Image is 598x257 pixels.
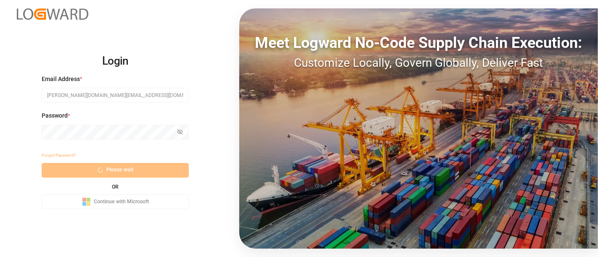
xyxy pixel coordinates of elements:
[42,111,68,120] span: Password
[239,31,598,54] div: Meet Logward No-Code Supply Chain Execution:
[42,48,189,75] h2: Login
[112,184,119,189] small: OR
[17,8,88,20] img: Logward_new_orange.png
[42,88,189,102] input: Enter your email
[42,75,80,84] span: Email Address
[239,54,598,72] div: Customize Locally, Govern Globally, Deliver Fast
